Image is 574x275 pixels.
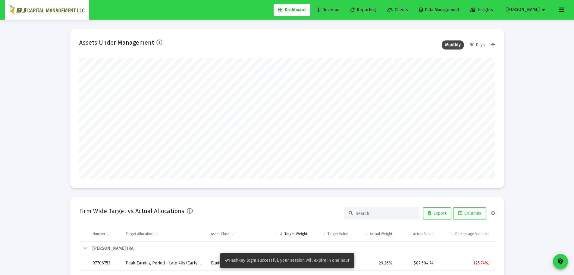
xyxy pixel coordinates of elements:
span: Export [428,211,446,216]
td: Column Target Allocation [121,227,207,241]
a: Insights [466,4,498,16]
span: Reporting [350,7,376,12]
td: Column Asset Class [207,227,268,241]
span: Show filter options for column 'Percentage Variance' [450,232,454,236]
span: Insights [470,7,493,12]
a: Clients [382,4,413,16]
div: Actual Value [413,232,434,236]
div: (25.74%) [442,260,490,266]
td: Equity [207,256,268,270]
div: Monthly [442,40,464,50]
a: Dashboard [274,4,310,16]
td: Column Actual Weight [353,227,397,241]
span: Hashkey login successful, your session will expire in one hour [225,258,350,263]
div: [PERSON_NAME] IRA [93,245,537,251]
span: Columns [458,211,481,216]
td: Column Target Weight [268,227,312,241]
button: Columns [453,207,486,219]
span: Data Management [419,7,459,12]
span: Show filter options for column 'Target Value' [322,232,327,236]
span: Show filter options for column 'Actual Weight' [364,232,369,236]
div: Target Allocation [126,232,153,236]
h2: Firm Wide Target vs Actual Allocations [79,206,184,216]
div: $87,504.74 [401,260,434,266]
img: Dashboard [9,4,85,16]
span: Show filter options for column 'Actual Value' [408,232,412,236]
div: Actual Weight [370,232,392,236]
div: Asset Class [211,232,230,236]
td: Collapse [79,241,88,256]
mat-icon: arrow_drop_down [540,4,547,16]
span: Show filter options for column 'Asset Class' [231,232,235,236]
td: Column Actual Value [397,227,438,241]
td: Column Target Value [312,227,353,241]
h2: Assets Under Management [79,38,154,47]
span: Dashboard [278,7,306,12]
span: Revenue [317,7,339,12]
td: Column Percentage Variance [438,227,494,241]
span: Clients [387,7,408,12]
td: Column Number [88,227,121,241]
span: [PERSON_NAME] [507,7,540,12]
span: Show filter options for column 'Target Weight' [274,232,279,236]
div: 90 Days [467,40,488,50]
a: Reporting [346,4,381,16]
button: Export [423,207,451,219]
input: Search [356,211,415,216]
span: Show filter options for column 'Target Allocation' [154,232,159,236]
td: Column Dollar Variance [494,227,542,241]
a: Data Management [414,4,464,16]
div: Target Weight [284,232,307,236]
div: Target Value [328,232,348,236]
td: 97706753 [88,256,121,270]
div: Number [93,232,105,236]
button: [PERSON_NAME] [499,4,554,16]
a: Revenue [312,4,344,16]
div: Percentage Variance [455,232,490,236]
td: Peak Earning Period - Late 40s/Early 50s [121,256,207,270]
span: Show filter options for column 'Number' [106,232,111,236]
div: 29.26% [357,260,392,266]
mat-icon: contact_support [557,258,564,265]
